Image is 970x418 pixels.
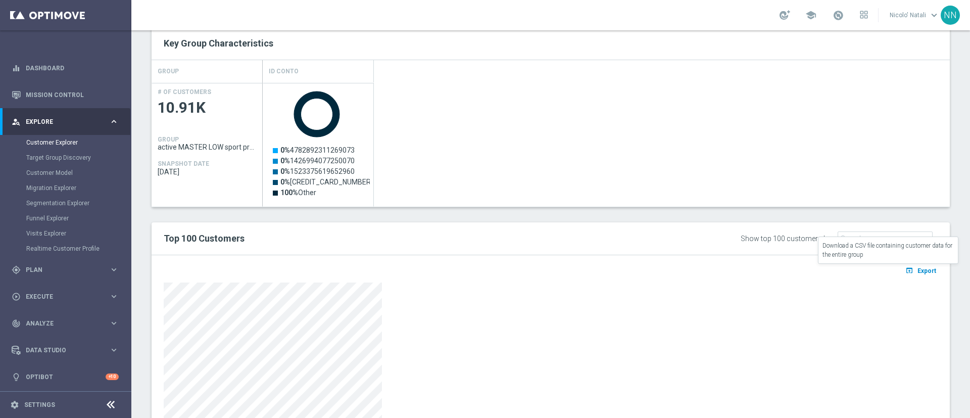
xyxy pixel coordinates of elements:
[11,319,119,328] button: track_changes Analyze keyboard_arrow_right
[12,346,109,355] div: Data Studio
[280,146,355,154] text: 4782892311269073
[11,64,119,72] button: equalizer Dashboard
[12,55,119,81] div: Dashboard
[280,157,290,165] tspan: 0%
[158,143,257,151] span: active MASTER LOW sport prof sì
[905,266,916,274] i: open_in_browser
[280,157,355,165] text: 1426994077250070
[26,294,109,300] span: Execute
[280,146,290,154] tspan: 0%
[26,241,130,256] div: Realtime Customer Profile
[263,83,374,207] div: Press SPACE to select this row.
[11,118,119,126] button: person_search Explore keyboard_arrow_right
[12,117,109,126] div: Explore
[26,214,105,222] a: Funnel Explorer
[12,363,119,390] div: Optibot
[12,292,21,301] i: play_circle_outline
[11,293,119,301] button: play_circle_outline Execute keyboard_arrow_right
[106,374,119,380] div: +10
[26,81,119,108] a: Mission Control
[26,320,109,327] span: Analyze
[24,402,55,408] a: Settings
[26,229,105,238] a: Visits Explorer
[280,167,355,175] text: 1523375619652960
[280,178,290,186] tspan: 0%
[11,346,119,354] button: Data Studio keyboard_arrow_right
[12,81,119,108] div: Mission Control
[12,319,109,328] div: Analyze
[741,235,831,243] div: Show top 100 customers by
[26,196,130,211] div: Segmentation Explorer
[26,135,130,150] div: Customer Explorer
[26,55,119,81] a: Dashboard
[26,199,105,207] a: Segmentation Explorer
[158,160,209,167] h4: SNAPSHOT DATE
[280,178,373,186] text: [CREDIT_CARD_NUMBER]
[26,180,130,196] div: Migration Explorer
[26,119,109,125] span: Explore
[26,347,109,353] span: Data Studio
[26,184,105,192] a: Migration Explorer
[158,168,257,176] span: 2025-09-20
[26,211,130,226] div: Funnel Explorer
[26,226,130,241] div: Visits Explorer
[109,292,119,301] i: keyboard_arrow_right
[109,318,119,328] i: keyboard_arrow_right
[164,233,609,245] h2: Top 100 Customers
[11,91,119,99] button: Mission Control
[269,63,299,80] h4: Id Conto
[26,169,105,177] a: Customer Model
[164,37,938,50] h2: Key Group Characteristics
[26,138,105,147] a: Customer Explorer
[158,136,179,143] h4: GROUP
[158,63,179,80] h4: GROUP
[280,189,298,197] tspan: 100%
[12,64,21,73] i: equalizer
[12,117,21,126] i: person_search
[158,98,257,118] span: 10.91K
[818,237,958,263] div: Download a CSV file containing customer data for the entire group
[12,265,109,274] div: Plan
[12,292,109,301] div: Execute
[917,267,936,274] span: Export
[26,245,105,253] a: Realtime Customer Profile
[109,345,119,355] i: keyboard_arrow_right
[941,6,960,25] div: NN
[10,400,19,409] i: settings
[26,154,105,162] a: Target Group Discovery
[26,150,130,165] div: Target Group Discovery
[12,373,21,382] i: lightbulb
[26,165,130,180] div: Customer Model
[12,265,21,274] i: gps_fixed
[26,363,106,390] a: Optibot
[152,83,263,207] div: Press SPACE to select this row.
[158,88,211,96] h4: # OF CUSTOMERS
[11,266,119,274] button: gps_fixed Plan keyboard_arrow_right
[109,265,119,274] i: keyboard_arrow_right
[11,373,119,381] button: lightbulb Optibot +10
[889,8,941,23] a: Nicolo' Natalikeyboard_arrow_down
[280,189,316,197] text: Other
[805,10,816,21] span: school
[12,319,21,328] i: track_changes
[904,264,938,277] button: open_in_browser Export
[26,267,109,273] span: Plan
[109,117,119,126] i: keyboard_arrow_right
[280,167,290,175] tspan: 0%
[929,10,940,21] span: keyboard_arrow_down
